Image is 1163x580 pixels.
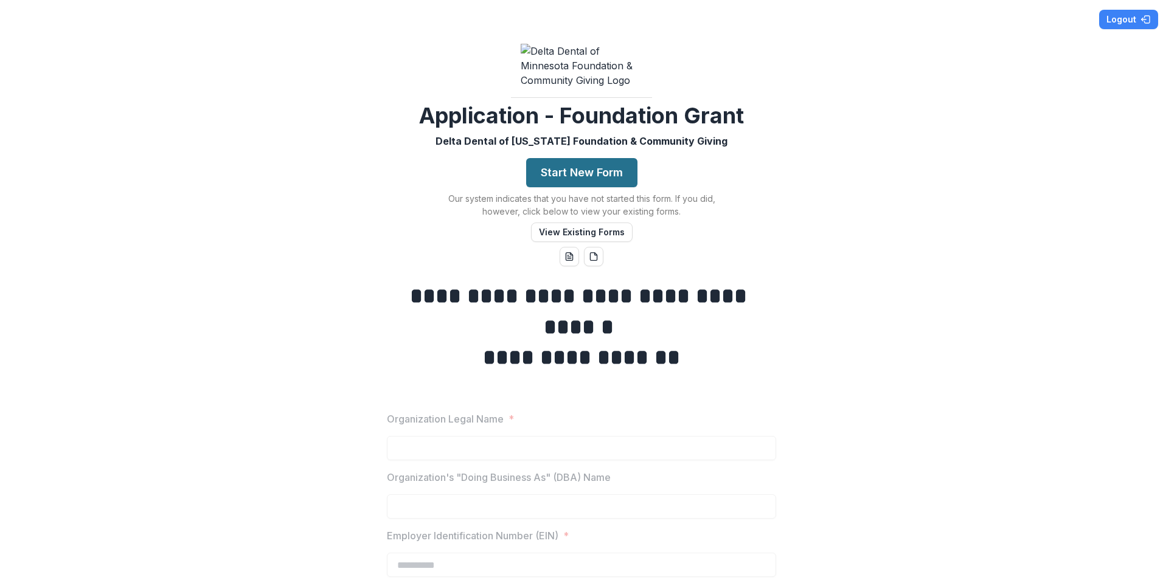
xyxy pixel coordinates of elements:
[531,223,633,242] button: View Existing Forms
[521,44,642,88] img: Delta Dental of Minnesota Foundation & Community Giving Logo
[387,470,611,485] p: Organization's "Doing Business As" (DBA) Name
[526,158,637,187] button: Start New Form
[560,247,579,266] button: word-download
[436,134,727,148] p: Delta Dental of [US_STATE] Foundation & Community Giving
[419,103,744,129] h2: Application - Foundation Grant
[387,412,504,426] p: Organization Legal Name
[584,247,603,266] button: pdf-download
[429,192,734,218] p: Our system indicates that you have not started this form. If you did, however, click below to vie...
[387,528,558,543] p: Employer Identification Number (EIN)
[1099,10,1158,29] button: Logout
